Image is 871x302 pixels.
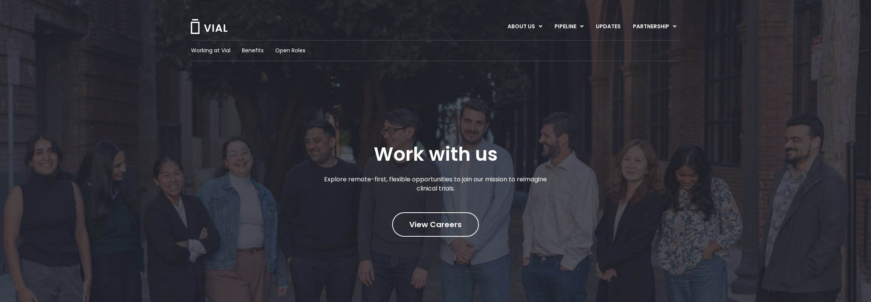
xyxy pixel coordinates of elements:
[501,20,548,33] a: ABOUT USMenu Toggle
[316,175,555,193] p: Explore remote-first, flexible opportunities to join our mission to reimagine clinical trials.
[590,20,626,33] a: UPDATES
[242,47,264,55] a: Benefits
[190,19,228,34] img: Vial Logo
[392,212,479,237] a: View Careers
[627,20,683,33] a: PARTNERSHIPMenu Toggle
[275,47,305,55] a: Open Roles
[374,143,498,165] h1: Work with us
[191,47,230,55] a: Working at Vial
[409,220,462,229] span: View Careers
[548,20,589,33] a: PIPELINEMenu Toggle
